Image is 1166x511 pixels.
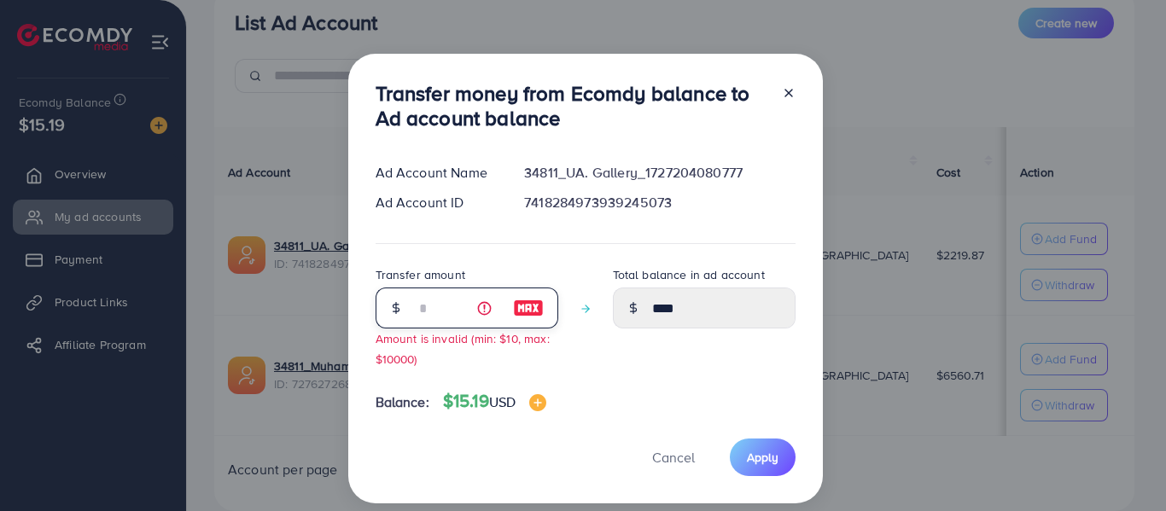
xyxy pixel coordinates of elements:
[376,266,465,283] label: Transfer amount
[510,163,808,183] div: 34811_UA. Gallery_1727204080777
[747,449,778,466] span: Apply
[376,81,768,131] h3: Transfer money from Ecomdy balance to Ad account balance
[443,391,546,412] h4: $15.19
[510,193,808,212] div: 7418284973939245073
[529,394,546,411] img: image
[362,193,511,212] div: Ad Account ID
[652,448,695,467] span: Cancel
[376,330,550,366] small: Amount is invalid (min: $10, max: $10000)
[489,392,516,411] span: USD
[730,438,796,475] button: Apply
[362,163,511,183] div: Ad Account Name
[376,392,429,412] span: Balance:
[631,438,716,475] button: Cancel
[1093,434,1153,498] iframe: Chat
[613,266,765,283] label: Total balance in ad account
[513,298,544,318] img: image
